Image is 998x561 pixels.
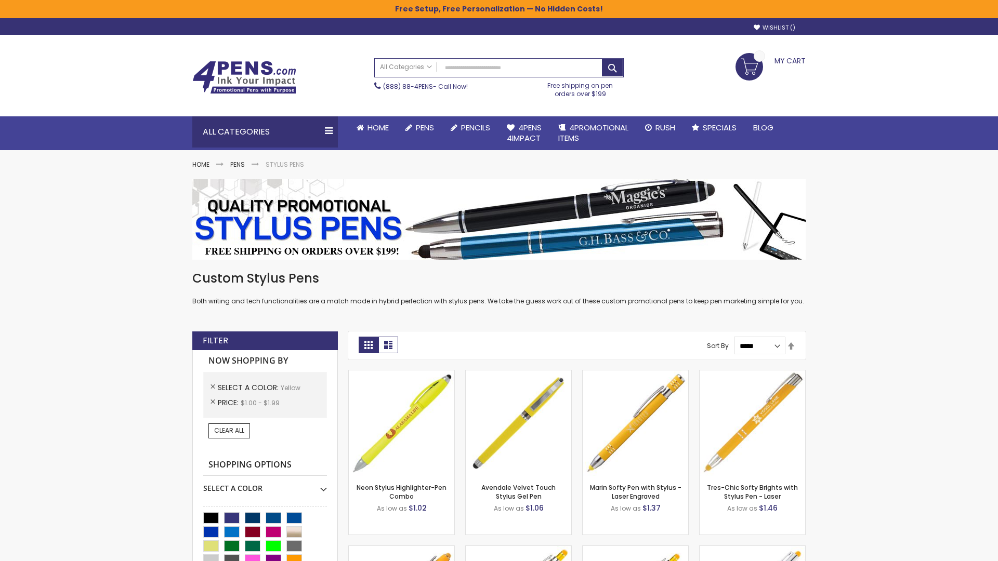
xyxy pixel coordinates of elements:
[461,122,490,133] span: Pencils
[550,116,637,150] a: 4PROMOTIONALITEMS
[642,503,661,513] span: $1.37
[281,383,300,392] span: Yellow
[498,116,550,150] a: 4Pens4impact
[203,454,327,476] strong: Shopping Options
[348,116,397,139] a: Home
[703,122,737,133] span: Specials
[192,270,806,306] div: Both writing and tech functionalities are a match made in hybrid perfection with stylus pens. We ...
[192,179,806,260] img: Stylus Pens
[754,24,795,32] a: Wishlist
[753,122,773,133] span: Blog
[349,370,454,476] img: Neon Stylus Highlighter-Pen Combo-Yellow
[208,423,250,438] a: Clear All
[494,504,524,513] span: As low as
[192,116,338,148] div: All Categories
[383,82,433,91] a: (888) 88-4PENS
[203,335,228,346] strong: Filter
[349,370,454,379] a: Neon Stylus Highlighter-Pen Combo-Yellow
[583,370,688,379] a: Marin Softy Pen with Stylus - Laser Engraved-Yellow
[192,61,296,94] img: 4Pens Custom Pens and Promotional Products
[507,122,542,143] span: 4Pens 4impact
[218,382,281,393] span: Select A Color
[192,160,209,169] a: Home
[707,341,729,350] label: Sort By
[214,426,244,435] span: Clear All
[377,504,407,513] span: As low as
[466,545,571,554] a: Phoenix Softy Brights with Stylus Pen - Laser-Yellow
[349,545,454,554] a: Ellipse Softy Brights with Stylus Pen - Laser-Yellow
[526,503,544,513] span: $1.06
[409,503,427,513] span: $1.02
[700,545,805,554] a: Tres-Chic Softy with Stylus Top Pen - ColorJet-Yellow
[583,545,688,554] a: Phoenix Softy Brights Gel with Stylus Pen - Laser-Yellow
[383,82,468,91] span: - Call Now!
[583,370,688,476] img: Marin Softy Pen with Stylus - Laser Engraved-Yellow
[590,483,681,500] a: Marin Softy Pen with Stylus - Laser Engraved
[266,160,304,169] strong: Stylus Pens
[241,398,280,407] span: $1.00 - $1.99
[359,337,378,353] strong: Grid
[558,122,628,143] span: 4PROMOTIONAL ITEMS
[192,270,806,287] h1: Custom Stylus Pens
[218,397,241,408] span: Price
[700,370,805,379] a: Tres-Chic Softy Brights with Stylus Pen - Laser-Yellow
[611,504,641,513] span: As low as
[727,504,757,513] span: As low as
[367,122,389,133] span: Home
[745,116,782,139] a: Blog
[466,370,571,476] img: Avendale Velvet Touch Stylus Gel Pen-Yellow
[759,503,778,513] span: $1.46
[700,370,805,476] img: Tres-Chic Softy Brights with Stylus Pen - Laser-Yellow
[481,483,556,500] a: Avendale Velvet Touch Stylus Gel Pen
[357,483,447,500] a: Neon Stylus Highlighter-Pen Combo
[375,59,437,76] a: All Categories
[684,116,745,139] a: Specials
[442,116,498,139] a: Pencils
[655,122,675,133] span: Rush
[203,476,327,493] div: Select A Color
[397,116,442,139] a: Pens
[707,483,798,500] a: Tres-Chic Softy Brights with Stylus Pen - Laser
[380,63,432,71] span: All Categories
[203,350,327,372] strong: Now Shopping by
[230,160,245,169] a: Pens
[416,122,434,133] span: Pens
[466,370,571,379] a: Avendale Velvet Touch Stylus Gel Pen-Yellow
[637,116,684,139] a: Rush
[537,77,624,98] div: Free shipping on pen orders over $199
